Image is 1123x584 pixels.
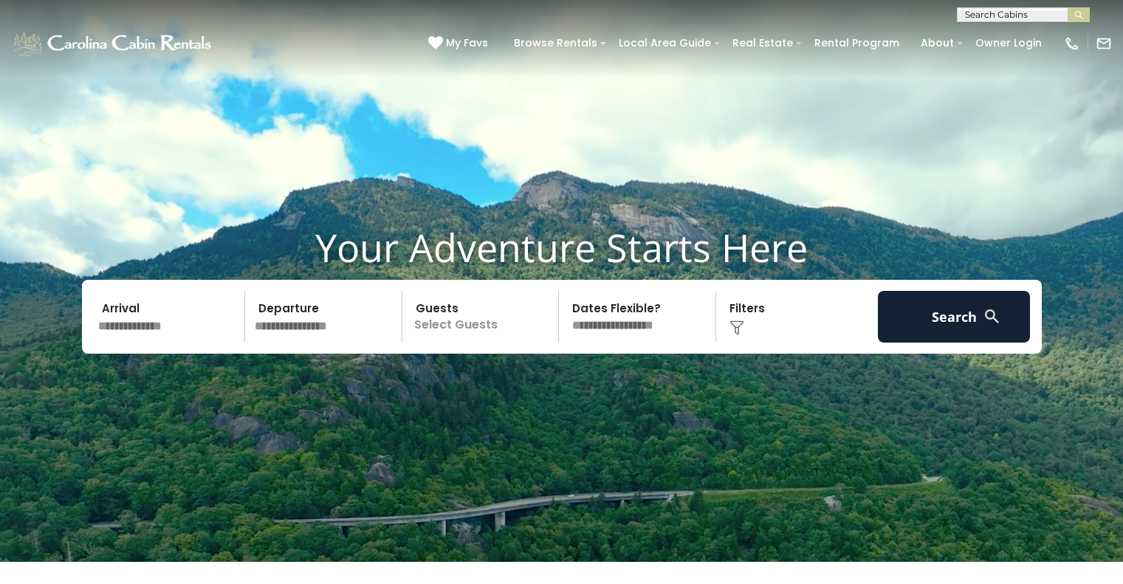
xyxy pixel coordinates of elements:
[446,35,488,51] span: My Favs
[807,32,907,55] a: Rental Program
[725,32,800,55] a: Real Estate
[407,291,559,343] p: Select Guests
[878,291,1031,343] button: Search
[1064,35,1080,52] img: phone-regular-white.png
[968,32,1049,55] a: Owner Login
[611,32,718,55] a: Local Area Guide
[11,29,216,58] img: White-1-1-2.png
[983,307,1001,326] img: search-regular-white.png
[1096,35,1112,52] img: mail-regular-white.png
[506,32,605,55] a: Browse Rentals
[913,32,961,55] a: About
[729,320,744,335] img: filter--v1.png
[428,35,492,52] a: My Favs
[11,224,1112,270] h1: Your Adventure Starts Here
